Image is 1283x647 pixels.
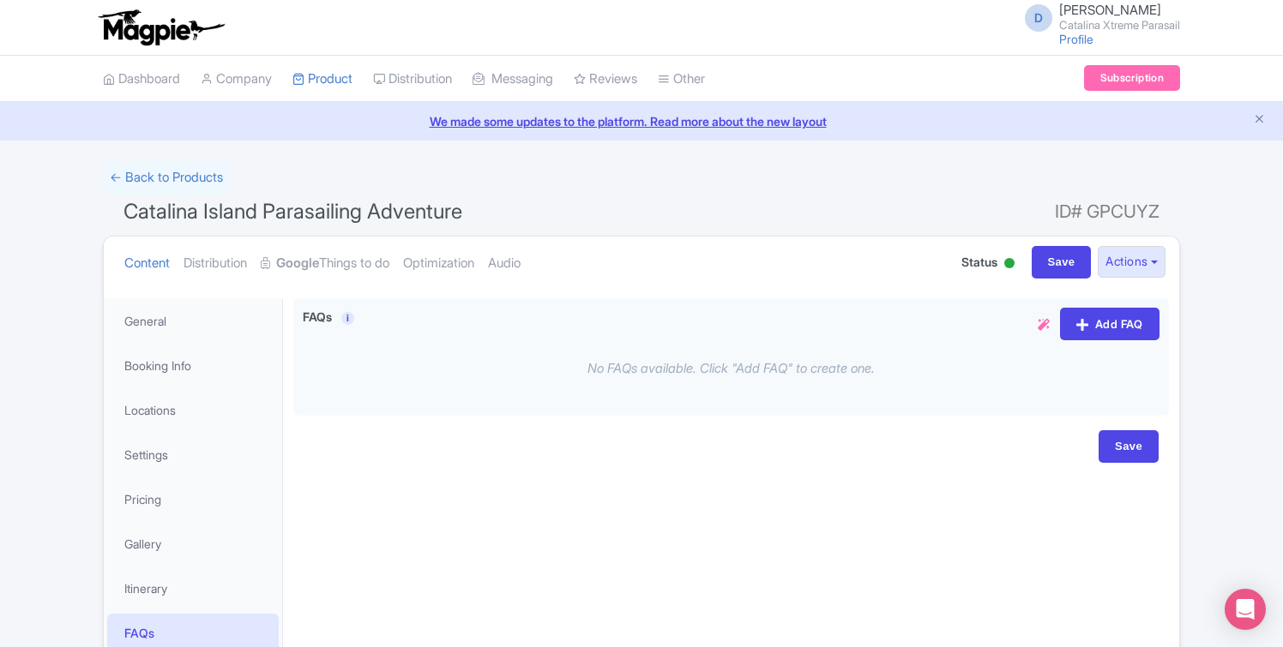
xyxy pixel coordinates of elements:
span: ID# GPCUYZ [1055,195,1160,229]
a: Optimization [403,237,474,291]
label: FAQs [303,308,332,326]
small: Catalina Xtreme Parasail [1059,20,1180,31]
input: Save [1099,430,1159,463]
a: Other [658,56,705,103]
span: D [1025,4,1052,32]
a: Distribution [184,237,247,291]
a: Audio [488,237,521,291]
a: Dashboard [103,56,180,103]
a: Itinerary [107,569,279,608]
a: We made some updates to the platform. Read more about the new layout [10,112,1273,130]
a: Booking Info [107,346,279,385]
a: Gallery [107,524,279,563]
a: GoogleThings to do [261,237,389,291]
div: Open Intercom Messenger [1225,589,1266,630]
a: Distribution [373,56,452,103]
a: Subscription [1084,65,1180,91]
a: Pricing [107,480,279,518]
a: Profile [1059,32,1093,46]
button: Close announcement [1253,111,1266,130]
strong: Google [276,254,319,273]
span: Catalina Island Parasailing Adventure [123,199,462,224]
input: Save [1032,246,1092,279]
a: Content [124,237,170,291]
a: Add FAQ [1060,308,1160,340]
a: i [341,312,354,325]
a: Settings [107,435,279,474]
a: D [PERSON_NAME] Catalina Xtreme Parasail [1015,3,1180,31]
a: General [107,302,279,340]
div: No FAQs available. Click "Add FAQ" to create one. [303,345,1160,392]
a: Messaging [473,56,553,103]
a: ← Back to Products [103,161,230,195]
div: Active [1001,251,1018,278]
button: Actions [1098,246,1166,278]
a: Company [201,56,272,103]
span: Status [961,253,997,271]
a: Locations [107,391,279,429]
img: logo-ab69f6fb50320c5b225c76a69d11143b.png [94,9,227,46]
a: Product [292,56,352,103]
a: Reviews [574,56,637,103]
span: [PERSON_NAME] [1059,2,1161,18]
